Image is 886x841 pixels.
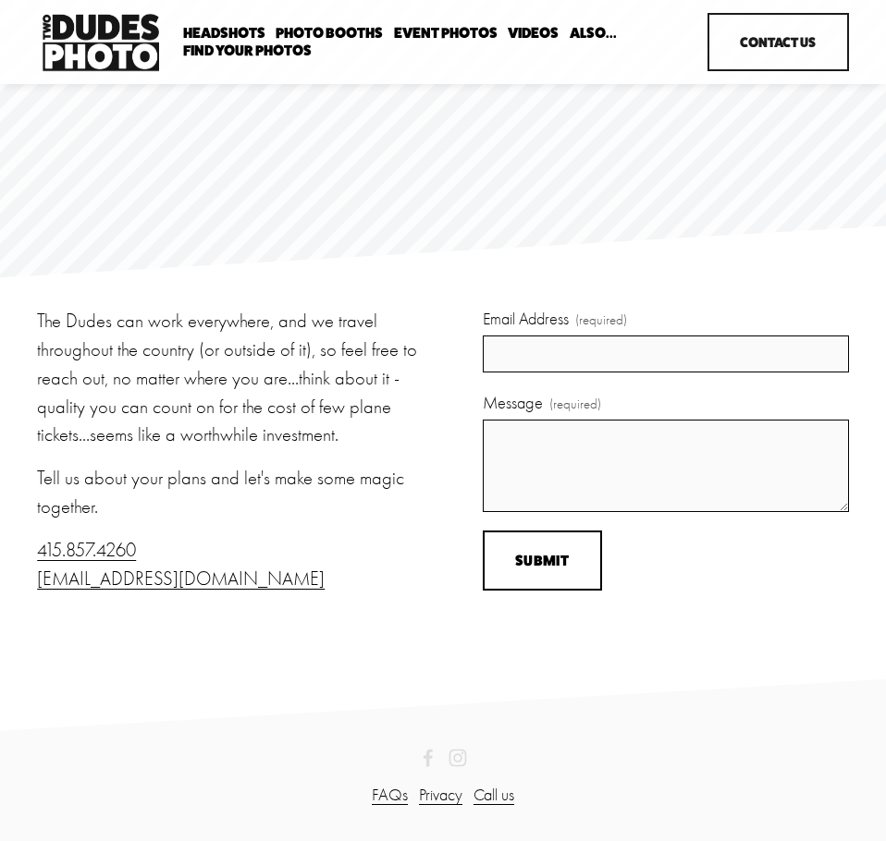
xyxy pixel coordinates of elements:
a: [EMAIL_ADDRESS][DOMAIN_NAME] [37,567,325,590]
a: Instagram [449,749,467,767]
a: Contact Us [708,13,849,71]
span: Photo Booths [276,26,383,41]
span: Email Address [483,307,569,332]
span: Find Your Photos [183,43,312,58]
a: 415.857.4260 [37,539,136,561]
span: Headshots [183,26,265,41]
a: folder dropdown [183,24,265,42]
span: (required) [549,395,601,415]
span: (required) [575,311,627,331]
a: folder dropdown [276,24,383,42]
button: SubmitSubmit [483,530,602,591]
a: folder dropdown [570,24,617,42]
a: folder dropdown [183,43,312,60]
img: Two Dudes Photo | Headshots, Portraits &amp; Photo Booths [37,9,165,76]
span: Message [483,391,543,416]
span: Submit [515,552,569,569]
span: Also... [570,26,617,41]
a: Event Photos [394,24,498,42]
p: The Dudes can work everywhere, and we travel throughout the country (or outside of it), so feel f... [37,307,437,449]
a: FAQs [372,783,408,808]
a: Privacy [419,783,462,808]
a: Videos [508,24,559,42]
a: 2 Dudes & A Booth [419,749,437,767]
a: Call us [474,783,514,808]
p: Tell us about your plans and let's make some magic together. [37,464,437,521]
